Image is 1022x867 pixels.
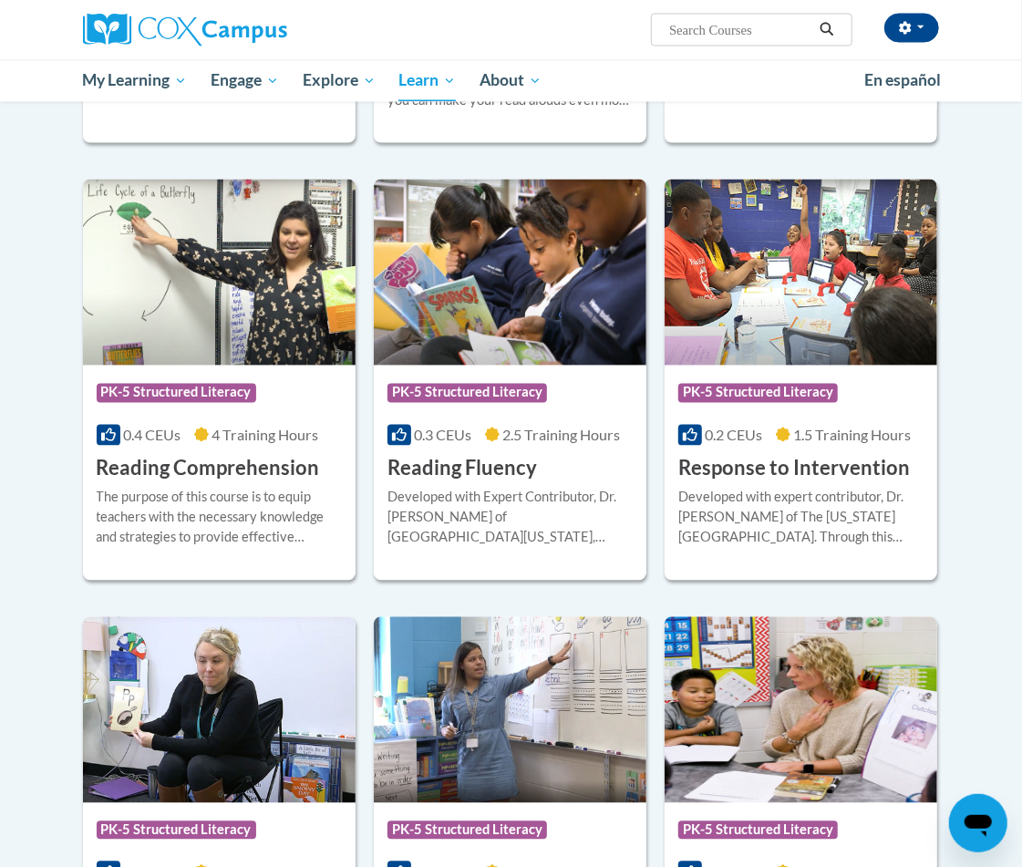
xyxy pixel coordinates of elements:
[414,427,471,444] span: 0.3 CEUs
[123,427,181,444] span: 0.4 CEUs
[468,60,553,102] a: About
[665,180,937,366] img: Course Logo
[813,19,841,41] button: Search
[387,60,468,102] a: Learn
[678,455,910,483] h3: Response to Intervention
[97,384,256,402] span: PK-5 Structured Literacy
[211,70,279,92] span: Engage
[97,821,256,840] span: PK-5 Structured Literacy
[884,14,939,43] button: Account Settings
[665,180,937,581] a: Course LogoPK-5 Structured Literacy0.2 CEUs1.5 Training Hours Response to InterventionDeveloped w...
[678,821,838,840] span: PK-5 Structured Literacy
[83,180,356,581] a: Course LogoPK-5 Structured Literacy0.4 CEUs4 Training Hours Reading ComprehensionThe purpose of t...
[83,14,350,46] a: Cox Campus
[83,180,356,366] img: Course Logo
[387,384,547,402] span: PK-5 Structured Literacy
[82,70,187,92] span: My Learning
[387,488,633,548] div: Developed with Expert Contributor, Dr. [PERSON_NAME] of [GEOGRAPHIC_DATA][US_STATE], [GEOGRAPHIC_...
[374,180,646,581] a: Course LogoPK-5 Structured Literacy0.3 CEUs2.5 Training Hours Reading FluencyDeveloped with Exper...
[678,384,838,402] span: PK-5 Structured Literacy
[793,427,911,444] span: 1.5 Training Hours
[949,794,1007,852] iframe: Button to launch messaging window
[853,62,954,100] a: En español
[97,488,342,548] div: The purpose of this course is to equip teachers with the necessary knowledge and strategies to pr...
[705,427,762,444] span: 0.2 CEUs
[398,70,456,92] span: Learn
[303,70,376,92] span: Explore
[83,617,356,803] img: Course Logo
[97,455,320,483] h3: Reading Comprehension
[480,70,542,92] span: About
[83,14,287,46] img: Cox Campus
[387,821,547,840] span: PK-5 Structured Literacy
[865,71,942,90] span: En español
[212,427,318,444] span: 4 Training Hours
[502,427,620,444] span: 2.5 Training Hours
[678,488,924,548] div: Developed with expert contributor, Dr. [PERSON_NAME] of The [US_STATE][GEOGRAPHIC_DATA]. Through ...
[665,617,937,803] img: Course Logo
[291,60,387,102] a: Explore
[667,19,813,41] input: Search Courses
[199,60,291,102] a: Engage
[69,60,954,102] div: Main menu
[374,180,646,366] img: Course Logo
[71,60,200,102] a: My Learning
[374,617,646,803] img: Course Logo
[387,455,537,483] h3: Reading Fluency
